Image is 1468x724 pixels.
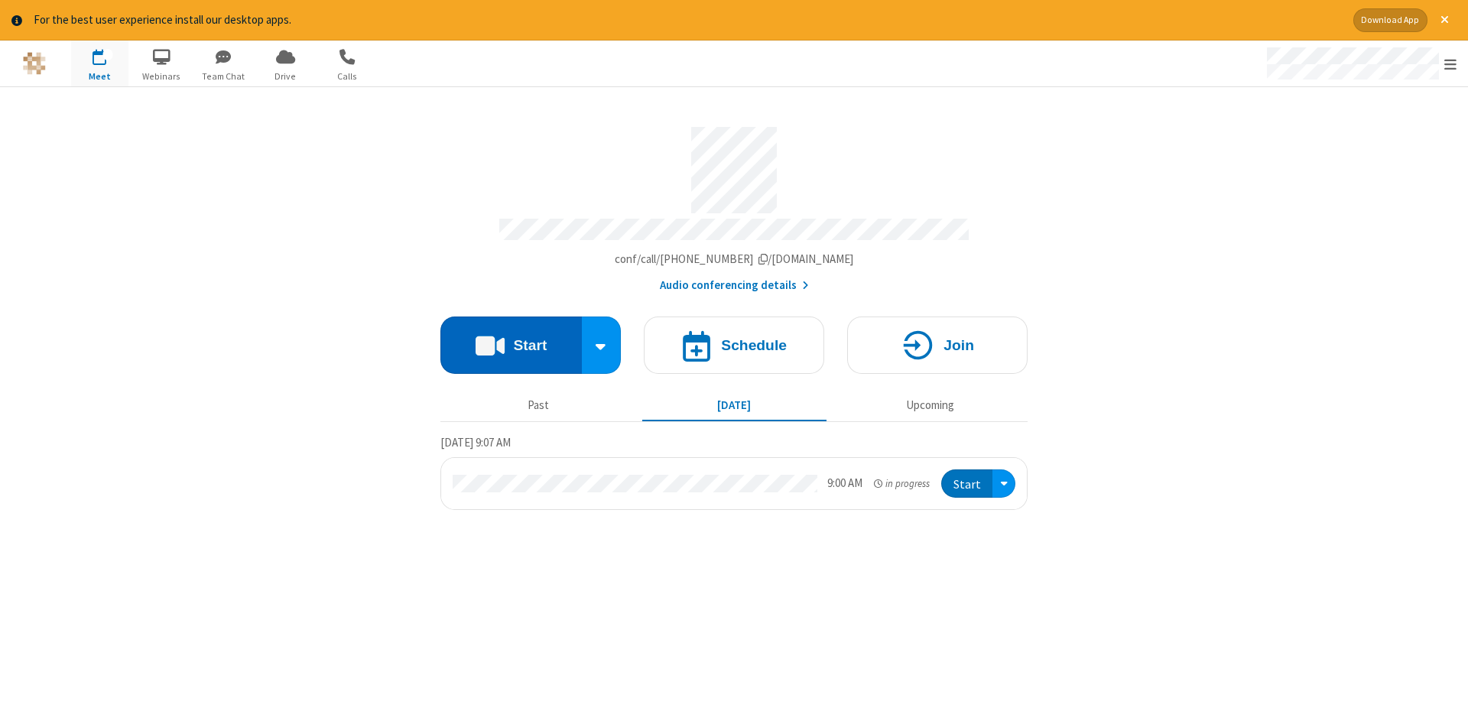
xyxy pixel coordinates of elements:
[440,435,511,450] span: [DATE] 9:07 AM
[71,70,128,83] span: Meet
[513,338,547,352] h4: Start
[34,11,1342,29] div: For the best user experience install our desktop apps.
[1433,8,1457,32] button: Close alert
[660,277,809,294] button: Audio conferencing details
[874,476,930,491] em: in progress
[838,391,1022,420] button: Upcoming
[440,317,582,374] button: Start
[5,41,63,86] button: Logo
[615,252,854,266] span: Copy my meeting room link
[103,49,113,60] div: 1
[319,70,376,83] span: Calls
[257,70,314,83] span: Drive
[440,433,1028,510] section: Today's Meetings
[615,251,854,268] button: Copy my meeting room linkCopy my meeting room link
[847,317,1028,374] button: Join
[1353,8,1427,32] button: Download App
[642,391,827,420] button: [DATE]
[582,317,622,374] div: Start conference options
[827,475,862,492] div: 9:00 AM
[992,469,1015,498] div: Open menu
[23,52,46,75] img: QA Selenium DO NOT DELETE OR CHANGE
[943,338,974,352] h4: Join
[941,469,992,498] button: Start
[195,70,252,83] span: Team Chat
[721,338,787,352] h4: Schedule
[644,317,824,374] button: Schedule
[447,391,631,420] button: Past
[133,70,190,83] span: Webinars
[1252,41,1468,86] div: Open menu
[440,115,1028,294] section: Account details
